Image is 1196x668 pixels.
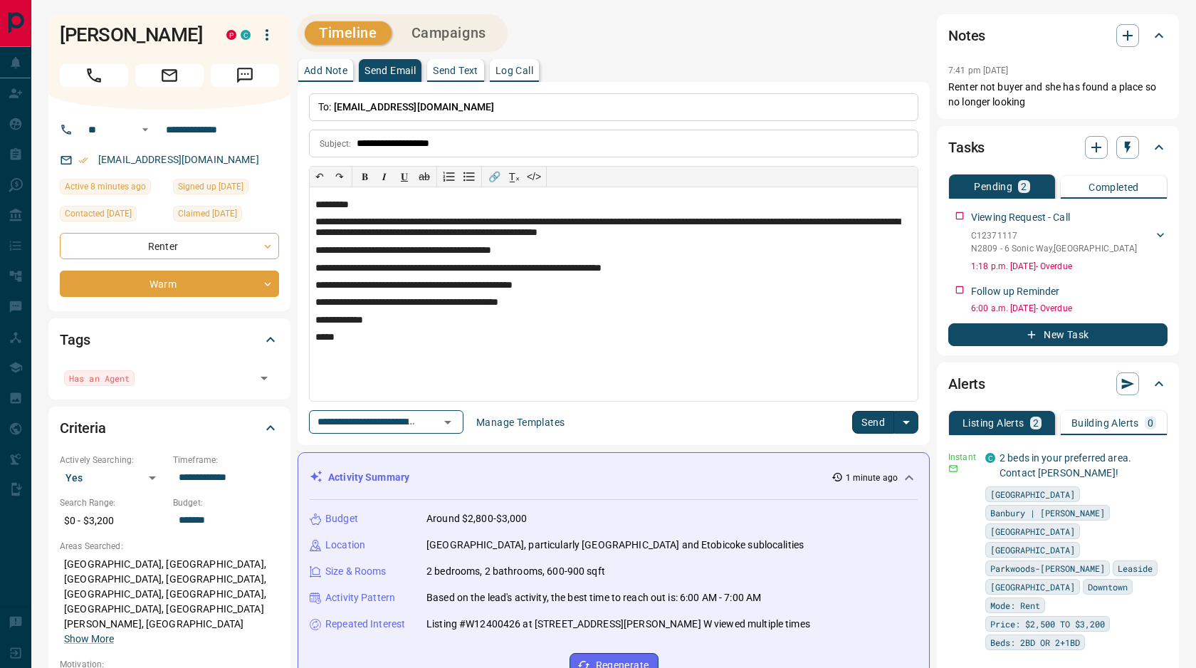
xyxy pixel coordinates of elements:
div: split button [852,411,918,434]
div: condos.ca [985,453,995,463]
button: Campaigns [397,21,500,45]
span: Parkwoods-[PERSON_NAME] [990,561,1105,575]
span: Banbury | [PERSON_NAME] [990,506,1105,520]
div: property.ca [226,30,236,40]
p: C12371117 [971,229,1137,242]
p: Budget [325,511,358,526]
p: 2 [1021,182,1027,192]
span: [GEOGRAPHIC_DATA] [990,580,1075,594]
p: 2 bedrooms, 2 bathrooms, 600-900 sqft [426,564,605,579]
button: ↷ [330,167,350,187]
svg: Email [948,464,958,474]
button: Numbered list [439,167,459,187]
p: Instant [948,451,977,464]
span: Price: $2,500 TO $3,200 [990,617,1105,631]
p: Activity Pattern [325,590,395,605]
p: Based on the lead's activity, the best time to reach out is: 6:00 AM - 7:00 AM [426,590,761,605]
p: Around $2,800-$3,000 [426,511,528,526]
p: Size & Rooms [325,564,387,579]
span: 𝐔 [401,171,408,182]
p: Building Alerts [1071,418,1139,428]
p: 2 [1033,418,1039,428]
div: Wed Sep 10 2025 [60,206,166,226]
button: Send [852,411,894,434]
h1: [PERSON_NAME] [60,24,205,46]
button: Open [438,412,458,432]
button: 🔗 [484,167,504,187]
p: Actively Searching: [60,454,166,466]
p: Activity Summary [328,470,409,485]
button: New Task [948,323,1168,346]
div: Warm [60,271,279,297]
span: [EMAIL_ADDRESS][DOMAIN_NAME] [334,101,495,113]
p: To: [309,93,918,121]
div: Tasks [948,130,1168,165]
svg: Email Verified [78,155,88,165]
div: C12371117N2809 - 6 Sonic Way,[GEOGRAPHIC_DATA] [971,226,1168,258]
p: Renter not buyer and she has found a place so no longer looking [948,80,1168,110]
p: Listing #W12400426 at [STREET_ADDRESS][PERSON_NAME] W viewed multiple times [426,617,810,632]
button: Timeline [305,21,392,45]
span: Signed up [DATE] [178,179,243,194]
p: 1 minute ago [846,471,898,484]
span: [GEOGRAPHIC_DATA] [990,487,1075,501]
p: [GEOGRAPHIC_DATA], [GEOGRAPHIC_DATA], [GEOGRAPHIC_DATA], [GEOGRAPHIC_DATA], [GEOGRAPHIC_DATA], [G... [60,553,279,651]
span: [GEOGRAPHIC_DATA] [990,524,1075,538]
span: Message [211,64,279,87]
p: Completed [1089,182,1139,192]
p: [GEOGRAPHIC_DATA], particularly [GEOGRAPHIC_DATA] and Etobicoke sublocalities [426,538,804,553]
p: Pending [974,182,1012,192]
p: 0 [1148,418,1153,428]
a: 2 beds in your preferred area. Contact [PERSON_NAME]! [1000,452,1131,479]
div: Tags [60,323,279,357]
a: [EMAIL_ADDRESS][DOMAIN_NAME] [98,154,259,165]
span: Contacted [DATE] [65,207,132,221]
button: 𝐁 [355,167,374,187]
div: Mon Sep 15 2025 [60,179,166,199]
p: Send Email [364,66,416,75]
s: ab [419,171,430,182]
h2: Criteria [60,417,106,439]
span: Leaside [1118,561,1153,575]
span: Has an Agent [69,371,130,385]
button: Show More [64,632,114,647]
p: 6:00 a.m. [DATE] - Overdue [971,302,1168,315]
p: Add Note [304,66,347,75]
button: ↶ [310,167,330,187]
h2: Tags [60,328,90,351]
div: Activity Summary1 minute ago [310,464,918,491]
div: Alerts [948,367,1168,401]
button: Open [137,121,154,138]
p: Timeframe: [173,454,279,466]
div: condos.ca [241,30,251,40]
h2: Alerts [948,372,985,395]
div: Fri Apr 26 2024 [173,179,279,199]
p: Subject: [320,137,351,150]
span: Active 8 minutes ago [65,179,146,194]
div: Renter [60,233,279,259]
p: 7:41 pm [DATE] [948,66,1009,75]
p: 1:18 p.m. [DATE] - Overdue [971,260,1168,273]
button: </> [524,167,544,187]
span: Claimed [DATE] [178,207,237,221]
div: Yes [60,466,166,489]
span: Call [60,64,128,87]
div: Criteria [60,411,279,445]
p: Viewing Request - Call [971,210,1070,225]
button: Open [254,368,274,388]
span: Mode: Rent [990,598,1040,612]
p: $0 - $3,200 [60,509,166,533]
span: [GEOGRAPHIC_DATA] [990,543,1075,557]
span: Downtown [1088,580,1128,594]
div: Mon Sep 01 2025 [173,206,279,226]
p: Send Text [433,66,478,75]
p: Listing Alerts [962,418,1024,428]
button: T̲ₓ [504,167,524,187]
h2: Notes [948,24,985,47]
p: Search Range: [60,496,166,509]
p: Follow up Reminder [971,284,1059,299]
p: Location [325,538,365,553]
span: Beds: 2BD OR 2+1BD [990,635,1080,649]
span: Email [135,64,204,87]
button: Manage Templates [468,411,573,434]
